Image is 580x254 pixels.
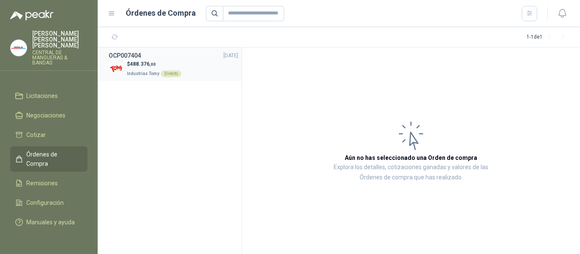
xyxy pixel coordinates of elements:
[26,218,75,227] span: Manuales y ayuda
[10,146,87,172] a: Órdenes de Compra
[10,10,53,20] img: Logo peakr
[126,7,196,19] h1: Órdenes de Compra
[127,71,159,76] span: Industrias Tomy
[161,70,181,77] div: Directo
[10,107,87,123] a: Negociaciones
[10,88,87,104] a: Licitaciones
[127,60,181,68] p: $
[32,31,87,48] p: [PERSON_NAME] [PERSON_NAME] [PERSON_NAME]
[26,179,58,188] span: Remisiones
[32,50,87,65] p: CENTRAL DE MANGUERAS & BANDAS
[10,195,87,211] a: Configuración
[10,127,87,143] a: Cotizar
[223,52,238,60] span: [DATE]
[130,61,156,67] span: 488.376
[109,51,238,78] a: OCP007404[DATE] Company Logo$488.376,00Industrias TomyDirecto
[527,31,570,44] div: 1 - 1 de 1
[26,150,79,168] span: Órdenes de Compra
[26,130,46,140] span: Cotizar
[345,153,477,162] h3: Aún no has seleccionado una Orden de compra
[109,51,141,60] h3: OCP007404
[327,162,495,183] p: Explora los detalles, cotizaciones ganadas y valores de las Órdenes de compra que has realizado.
[10,175,87,191] a: Remisiones
[11,40,27,56] img: Company Logo
[109,61,124,76] img: Company Logo
[10,214,87,230] a: Manuales y ayuda
[26,91,58,100] span: Licitaciones
[149,62,156,67] span: ,00
[26,111,65,120] span: Negociaciones
[26,198,64,207] span: Configuración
